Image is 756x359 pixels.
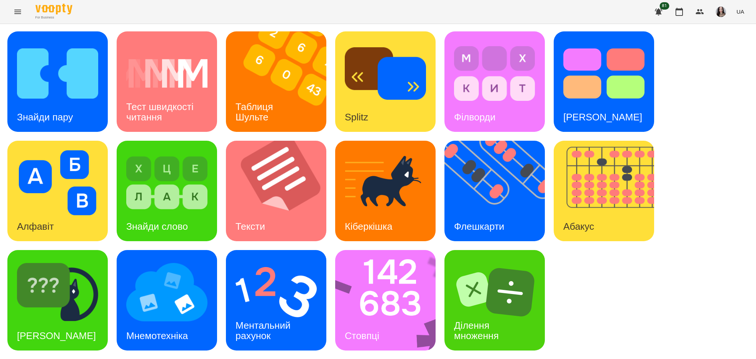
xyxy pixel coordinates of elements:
img: Кіберкішка [345,150,426,215]
h3: Стовпці [345,330,379,341]
a: СтовпціСтовпці [335,250,436,351]
a: Таблиця ШультеТаблиця Шульте [226,31,326,132]
img: Тест швидкості читання [126,41,207,106]
h3: Знайди слово [126,221,188,232]
a: Ментальний рахунокМентальний рахунок [226,250,326,351]
a: Тест швидкості читанняТест швидкості читання [117,31,217,132]
a: АбакусАбакус [554,141,654,241]
img: Тест Струпа [563,41,645,106]
span: UA [736,8,744,16]
h3: [PERSON_NAME] [17,330,96,341]
h3: Філворди [454,112,495,123]
h3: Абакус [563,221,594,232]
img: Знайди слово [126,150,207,215]
h3: Splitz [345,112,368,123]
img: Філворди [454,41,535,106]
h3: Кіберкішка [345,221,392,232]
a: КіберкішкаКіберкішка [335,141,436,241]
a: Знайди словоЗнайди слово [117,141,217,241]
span: For Business [35,15,72,20]
h3: Тексти [236,221,265,232]
img: Ментальний рахунок [236,260,317,325]
button: Menu [9,3,27,21]
img: Таблиця Шульте [226,31,336,132]
h3: Знайди пару [17,112,73,123]
a: ФілвордиФілворди [444,31,545,132]
img: 23d2127efeede578f11da5c146792859.jpg [716,7,726,17]
h3: Таблиця Шульте [236,101,276,122]
img: Мнемотехніка [126,260,207,325]
img: Voopty Logo [35,4,72,14]
a: Знайди Кіберкішку[PERSON_NAME] [7,250,108,351]
a: Ділення множенняДілення множення [444,250,545,351]
h3: Ділення множення [454,320,499,341]
h3: Тест швидкості читання [126,101,196,122]
img: Splitz [345,41,426,106]
a: Тест Струпа[PERSON_NAME] [554,31,654,132]
a: ФлешкартиФлешкарти [444,141,545,241]
h3: Алфавіт [17,221,54,232]
img: Абакус [554,141,663,241]
h3: [PERSON_NAME] [563,112,642,123]
img: Флешкарти [444,141,554,241]
img: Алфавіт [17,150,98,215]
img: Тексти [226,141,336,241]
a: ТекстиТексти [226,141,326,241]
img: Знайди пару [17,41,98,106]
img: Стовпці [335,250,445,351]
a: АлфавітАлфавіт [7,141,108,241]
a: SplitzSplitz [335,31,436,132]
img: Знайди Кіберкішку [17,260,98,325]
a: МнемотехнікаМнемотехніка [117,250,217,351]
a: Знайди паруЗнайди пару [7,31,108,132]
h3: Мнемотехніка [126,330,188,341]
img: Ділення множення [454,260,535,325]
h3: Ментальний рахунок [236,320,293,341]
span: 81 [660,2,669,10]
button: UA [733,5,747,18]
h3: Флешкарти [454,221,504,232]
